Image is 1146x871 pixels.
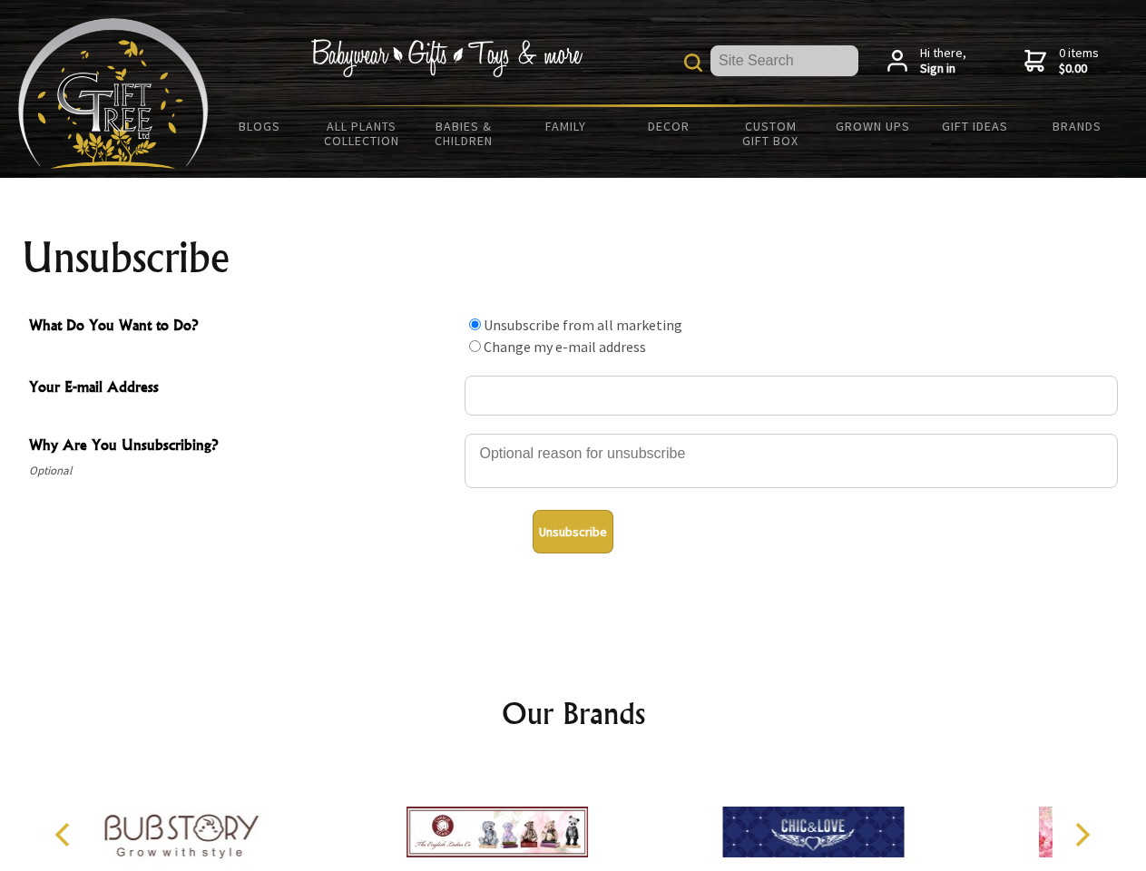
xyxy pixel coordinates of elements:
[29,460,455,482] span: Optional
[29,434,455,460] span: Why Are You Unsubscribing?
[465,434,1118,488] textarea: Why Are You Unsubscribing?
[821,107,924,145] a: Grown Ups
[920,61,966,77] strong: Sign in
[1062,815,1102,855] button: Next
[18,18,209,169] img: Babyware - Gifts - Toys and more...
[924,107,1026,145] a: Gift Ideas
[1059,44,1099,77] span: 0 items
[1059,61,1099,77] strong: $0.00
[1024,45,1099,77] a: 0 items$0.00
[533,510,613,553] button: Unsubscribe
[484,338,646,356] label: Change my e-mail address
[311,107,414,160] a: All Plants Collection
[887,45,966,77] a: Hi there,Sign in
[209,107,311,145] a: BLOGS
[465,376,1118,416] input: Your E-mail Address
[617,107,720,145] a: Decor
[710,45,858,76] input: Site Search
[469,340,481,352] input: What Do You Want to Do?
[920,45,966,77] span: Hi there,
[515,107,618,145] a: Family
[720,107,822,160] a: Custom Gift Box
[310,39,583,77] img: Babywear - Gifts - Toys & more
[469,318,481,330] input: What Do You Want to Do?
[36,691,1111,735] h2: Our Brands
[484,316,682,334] label: Unsubscribe from all marketing
[29,314,455,340] span: What Do You Want to Do?
[45,815,85,855] button: Previous
[1026,107,1129,145] a: Brands
[29,376,455,402] span: Your E-mail Address
[413,107,515,160] a: Babies & Children
[22,236,1125,279] h1: Unsubscribe
[684,54,702,72] img: product search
